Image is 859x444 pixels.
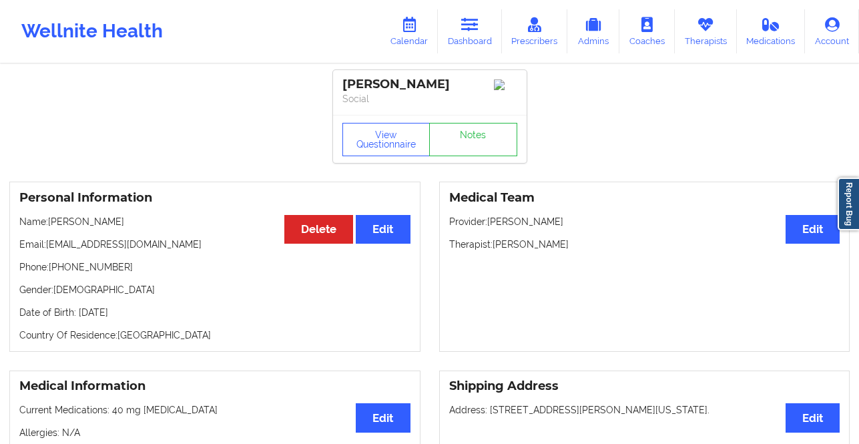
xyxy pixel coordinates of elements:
div: [PERSON_NAME] [342,77,517,92]
a: Calendar [380,9,438,53]
p: Phone: [PHONE_NUMBER] [19,260,410,274]
button: Edit [356,215,410,244]
p: Social [342,92,517,105]
p: Provider: [PERSON_NAME] [449,215,840,228]
button: Edit [786,403,840,432]
a: Prescribers [502,9,568,53]
button: Delete [284,215,353,244]
a: Account [805,9,859,53]
a: Report Bug [838,178,859,230]
button: Edit [786,215,840,244]
img: Image%2Fplaceholer-image.png [494,79,517,90]
a: Coaches [619,9,675,53]
a: Dashboard [438,9,502,53]
a: Therapists [675,9,737,53]
p: Therapist: [PERSON_NAME] [449,238,840,251]
a: Admins [567,9,619,53]
button: View Questionnaire [342,123,431,156]
p: Address: [STREET_ADDRESS][PERSON_NAME][US_STATE]. [449,403,840,417]
p: Country Of Residence: [GEOGRAPHIC_DATA] [19,328,410,342]
a: Medications [737,9,806,53]
h3: Shipping Address [449,379,840,394]
p: Gender: [DEMOGRAPHIC_DATA] [19,283,410,296]
p: Date of Birth: [DATE] [19,306,410,319]
p: Name: [PERSON_NAME] [19,215,410,228]
button: Edit [356,403,410,432]
h3: Personal Information [19,190,410,206]
p: Allergies: N/A [19,426,410,439]
h3: Medical Team [449,190,840,206]
p: Email: [EMAIL_ADDRESS][DOMAIN_NAME] [19,238,410,251]
p: Current Medications: 40 mg [MEDICAL_DATA] [19,403,410,417]
a: Notes [429,123,517,156]
h3: Medical Information [19,379,410,394]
